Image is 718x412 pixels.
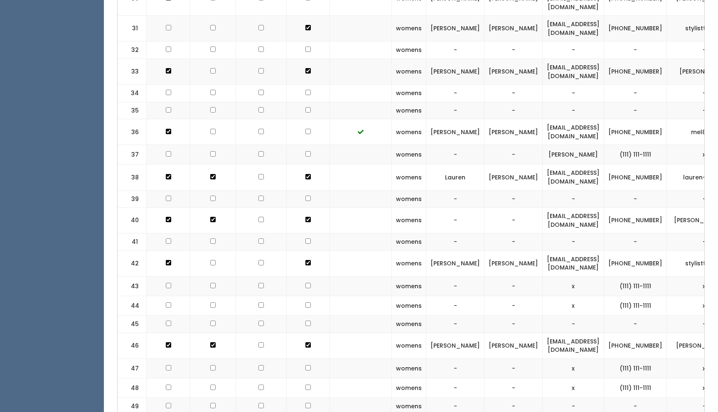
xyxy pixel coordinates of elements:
[484,208,543,233] td: -
[118,119,147,145] td: 36
[543,250,604,276] td: [EMAIL_ADDRESS][DOMAIN_NAME]
[392,59,426,84] td: womens
[426,145,484,164] td: -
[543,59,604,84] td: [EMAIL_ADDRESS][DOMAIN_NAME]
[484,190,543,208] td: -
[604,358,667,378] td: (111) 111-1111
[392,333,426,358] td: womens
[426,316,484,333] td: -
[543,208,604,233] td: [EMAIL_ADDRESS][DOMAIN_NAME]
[543,296,604,316] td: x
[118,378,147,397] td: 48
[118,59,147,84] td: 33
[543,42,604,59] td: -
[484,85,543,102] td: -
[604,233,667,251] td: -
[118,145,147,164] td: 37
[604,102,667,119] td: -
[426,16,484,42] td: [PERSON_NAME]
[484,16,543,42] td: [PERSON_NAME]
[392,233,426,251] td: womens
[392,164,426,190] td: womens
[484,296,543,316] td: -
[604,378,667,397] td: (111) 111-1111
[426,164,484,190] td: Lauren
[484,358,543,378] td: -
[543,333,604,358] td: [EMAIL_ADDRESS][DOMAIN_NAME]
[484,333,543,358] td: [PERSON_NAME]
[543,233,604,251] td: -
[604,208,667,233] td: [PHONE_NUMBER]
[484,378,543,397] td: -
[604,42,667,59] td: -
[118,233,147,251] td: 41
[604,145,667,164] td: (111) 111-1111
[392,378,426,397] td: womens
[543,164,604,190] td: [EMAIL_ADDRESS][DOMAIN_NAME]
[392,119,426,145] td: womens
[484,164,543,190] td: [PERSON_NAME]
[392,102,426,119] td: womens
[604,277,667,296] td: (111) 111-1111
[543,277,604,296] td: x
[118,250,147,276] td: 42
[426,102,484,119] td: -
[604,164,667,190] td: [PHONE_NUMBER]
[118,358,147,378] td: 47
[426,208,484,233] td: -
[118,164,147,190] td: 38
[604,59,667,84] td: [PHONE_NUMBER]
[392,42,426,59] td: womens
[484,102,543,119] td: -
[543,316,604,333] td: -
[484,233,543,251] td: -
[426,250,484,276] td: [PERSON_NAME]
[426,333,484,358] td: [PERSON_NAME]
[484,42,543,59] td: -
[543,378,604,397] td: x
[118,190,147,208] td: 39
[392,277,426,296] td: womens
[484,59,543,84] td: [PERSON_NAME]
[392,145,426,164] td: womens
[392,16,426,42] td: womens
[118,333,147,358] td: 46
[604,16,667,42] td: [PHONE_NUMBER]
[543,145,604,164] td: [PERSON_NAME]
[604,333,667,358] td: [PHONE_NUMBER]
[426,59,484,84] td: [PERSON_NAME]
[118,85,147,102] td: 34
[426,277,484,296] td: -
[118,208,147,233] td: 40
[604,250,667,276] td: [PHONE_NUMBER]
[426,358,484,378] td: -
[543,102,604,119] td: -
[484,250,543,276] td: [PERSON_NAME]
[543,190,604,208] td: -
[118,102,147,119] td: 35
[543,85,604,102] td: -
[604,85,667,102] td: -
[118,316,147,333] td: 45
[604,296,667,316] td: (111) 111-1111
[392,296,426,316] td: womens
[392,250,426,276] td: womens
[426,190,484,208] td: -
[484,145,543,164] td: -
[484,316,543,333] td: -
[392,316,426,333] td: womens
[426,296,484,316] td: -
[426,42,484,59] td: -
[118,42,147,59] td: 32
[118,16,147,42] td: 31
[392,190,426,208] td: womens
[426,119,484,145] td: [PERSON_NAME]
[426,85,484,102] td: -
[392,85,426,102] td: womens
[604,316,667,333] td: -
[604,119,667,145] td: [PHONE_NUMBER]
[118,296,147,316] td: 44
[543,119,604,145] td: [EMAIL_ADDRESS][DOMAIN_NAME]
[118,277,147,296] td: 43
[392,358,426,378] td: womens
